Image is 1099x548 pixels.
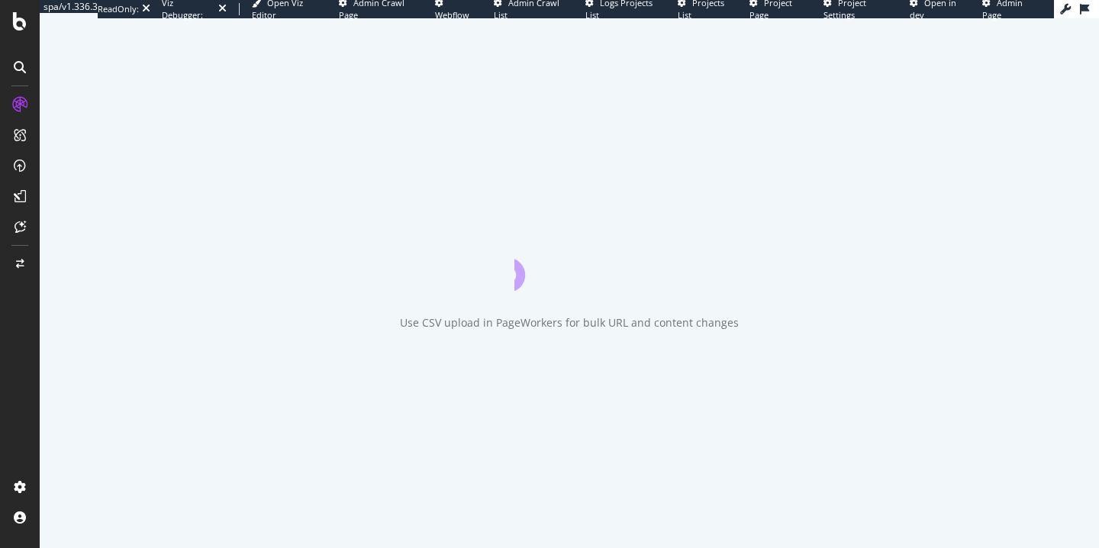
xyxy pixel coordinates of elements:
div: ReadOnly: [98,3,139,15]
span: Webflow [435,9,469,21]
div: Use CSV upload in PageWorkers for bulk URL and content changes [400,315,739,330]
div: animation [514,236,624,291]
